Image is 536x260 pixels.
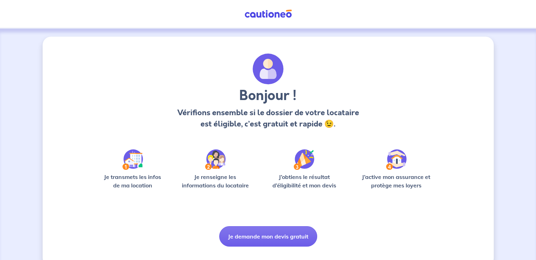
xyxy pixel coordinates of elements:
[219,226,317,247] button: Je demande mon devis gratuit
[264,173,344,190] p: J’obtiens le résultat d’éligibilité et mon devis
[99,173,166,190] p: Je transmets les infos de ma location
[242,10,295,18] img: Cautioneo
[175,87,361,104] h3: Bonjour !
[253,54,284,85] img: archivate
[175,107,361,130] p: Vérifions ensemble si le dossier de votre locataire est éligible, c’est gratuit et rapide 😉.
[386,149,407,170] img: /static/bfff1cf634d835d9112899e6a3df1a5d/Step-4.svg
[294,149,314,170] img: /static/f3e743aab9439237c3e2196e4328bba9/Step-3.svg
[205,149,226,170] img: /static/c0a346edaed446bb123850d2d04ad552/Step-2.svg
[122,149,143,170] img: /static/90a569abe86eec82015bcaae536bd8e6/Step-1.svg
[355,173,437,190] p: J’active mon assurance et protège mes loyers
[178,173,253,190] p: Je renseigne les informations du locataire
